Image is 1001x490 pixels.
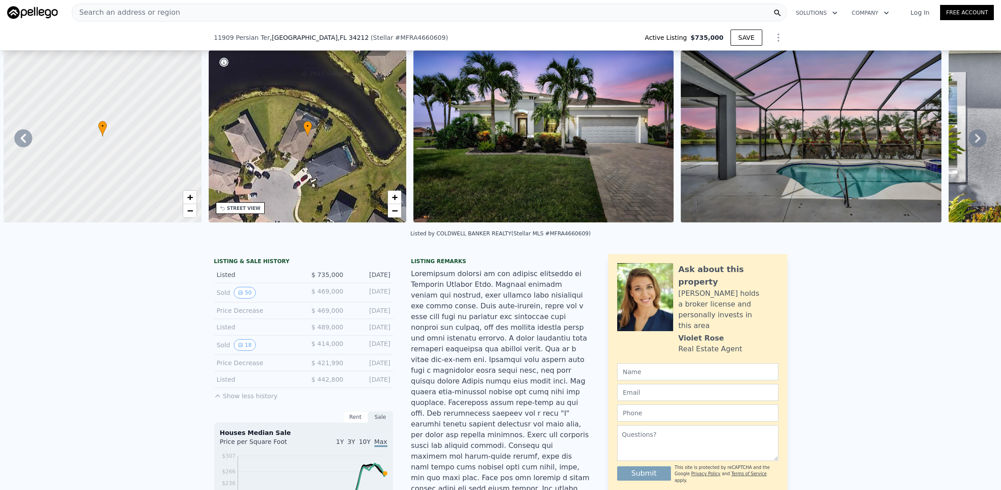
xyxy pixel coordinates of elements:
img: Sale: 167344654 Parcel: 57768085 [413,51,674,222]
span: $ 489,000 [311,324,343,331]
a: Log In [900,8,940,17]
div: This site is protected by reCAPTCHA and the Google and apply. [674,464,778,484]
a: Zoom out [388,204,401,217]
span: − [187,205,193,216]
div: [DATE] [351,358,391,367]
span: 11909 Persian Ter [214,33,270,42]
span: , FL 34212 [338,34,369,41]
span: $ 469,000 [311,307,343,314]
span: Active Listing [645,33,691,42]
span: $ 735,000 [311,271,343,278]
span: 10Y [359,438,370,445]
div: Real Estate Agent [679,344,743,354]
span: • [98,122,107,130]
div: Listed by COLDWELL BANKER REALTY (Stellar MLS #MFRA4660609) [410,230,591,237]
div: [DATE] [351,375,391,384]
div: Listed [217,270,296,279]
a: Privacy Policy [691,471,720,476]
img: Pellego [7,6,58,19]
span: # MFRA4660609 [395,34,446,41]
div: ( ) [370,33,448,42]
div: [DATE] [351,323,391,332]
span: Stellar [373,34,393,41]
input: Phone [617,405,778,422]
div: Houses Median Sale [220,428,387,437]
tspan: $307 [222,453,236,459]
button: Solutions [789,5,845,21]
div: • [98,121,107,136]
a: Zoom out [183,204,197,217]
div: Price Decrease [217,358,296,367]
div: [DATE] [351,270,391,279]
div: Price Decrease [217,306,296,315]
div: [PERSON_NAME] holds a broker license and personally invests in this area [679,288,778,331]
span: $735,000 [691,33,724,42]
span: + [392,192,398,203]
div: Sale [368,411,393,423]
button: View historical data [234,287,256,298]
div: • [303,121,312,136]
button: Show less history [214,388,278,401]
div: [DATE] [351,287,391,298]
a: Zoom in [183,191,197,204]
div: STREET VIEW [227,205,261,212]
span: 1Y [336,438,344,445]
input: Email [617,384,778,401]
a: Terms of Service [731,471,767,476]
div: [DATE] [351,306,391,315]
span: , [GEOGRAPHIC_DATA] [270,33,369,42]
div: Listed [217,375,296,384]
div: LISTING & SALE HISTORY [214,258,393,267]
button: Company [845,5,896,21]
a: Zoom in [388,191,401,204]
input: Name [617,363,778,380]
span: − [392,205,398,216]
button: View historical data [234,339,256,351]
span: + [187,192,193,203]
div: Ask about this property [679,263,778,288]
span: • [303,122,312,130]
button: Submit [617,466,671,481]
div: Listing remarks [411,258,590,265]
span: $ 421,990 [311,359,343,366]
a: Free Account [940,5,994,20]
span: $ 442,800 [311,376,343,383]
span: $ 469,000 [311,288,343,295]
tspan: $236 [222,480,236,486]
div: Violet Rose [679,333,724,344]
div: Sold [217,287,296,298]
tspan: $266 [222,469,236,475]
span: Search an address or region [72,7,180,18]
img: Sale: 167344654 Parcel: 57768085 [681,51,941,222]
span: 3Y [348,438,355,445]
div: Price per Square Foot [220,437,304,452]
button: Show Options [769,29,787,47]
span: $ 414,000 [311,340,343,347]
div: Rent [343,411,368,423]
div: [DATE] [351,339,391,351]
div: Listed [217,323,296,332]
span: Max [374,438,387,447]
div: Sold [217,339,296,351]
button: SAVE [730,30,762,46]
